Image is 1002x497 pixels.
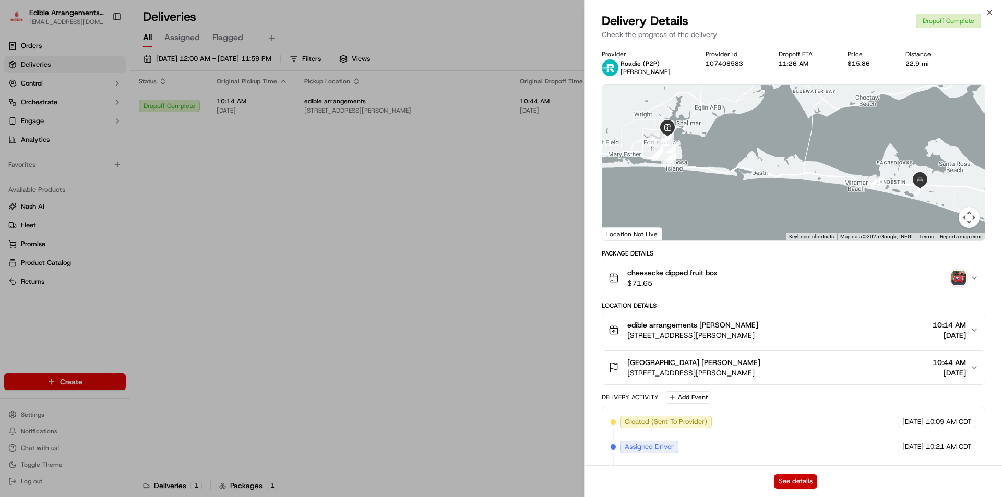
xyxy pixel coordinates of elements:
[602,393,659,402] div: Delivery Activity
[648,132,661,146] div: 1
[661,130,674,143] div: 11
[914,182,927,196] div: 13
[627,278,718,288] span: $71.65
[902,417,924,427] span: [DATE]
[940,234,982,239] a: Report a map error
[84,147,172,166] a: 💻API Documentation
[627,357,760,368] span: [GEOGRAPHIC_DATA] [PERSON_NAME]
[6,147,84,166] a: 📗Knowledge Base
[602,59,618,76] img: roadie-logo-v2.jpg
[10,152,19,161] div: 📗
[10,100,29,118] img: 1736555255976-a54dd68f-1ca7-489b-9aae-adbdc363a1c4
[779,50,831,58] div: Dropoff ETA
[848,59,889,68] div: $15.86
[104,177,126,185] span: Pylon
[840,234,913,239] span: Map data ©2025 Google, INEGI
[779,59,831,68] div: 11:26 AM
[27,67,188,78] input: Got a question? Start typing here...
[848,50,889,58] div: Price
[651,148,665,161] div: 6
[627,330,758,341] span: [STREET_ADDRESS][PERSON_NAME]
[10,10,31,31] img: Nash
[605,227,639,240] a: Open this area in Google Maps (opens a new window)
[706,50,762,58] div: Provider Id
[602,249,985,258] div: Package Details
[706,59,743,68] button: 107408583
[665,391,711,404] button: Add Event
[602,261,985,295] button: cheesecke dipped fruit box$71.65photo_proof_of_delivery image
[621,59,670,68] p: Roadie (P2P)
[933,368,966,378] span: [DATE]
[602,13,688,29] span: Delivery Details
[602,301,985,310] div: Location Details
[602,50,689,58] div: Provider
[627,368,760,378] span: [STREET_ADDRESS][PERSON_NAME]
[99,151,168,162] span: API Documentation
[789,233,834,240] button: Keyboard shortcuts
[602,351,985,384] button: [GEOGRAPHIC_DATA] [PERSON_NAME][STREET_ADDRESS][PERSON_NAME]10:44 AM[DATE]
[602,29,985,40] p: Check the progress of the delivery
[663,153,676,166] div: 9
[627,320,758,330] span: edible arrangements [PERSON_NAME]
[951,271,966,285] img: photo_proof_of_delivery image
[602,313,985,347] button: edible arrangements [PERSON_NAME][STREET_ADDRESS][PERSON_NAME]10:14 AM[DATE]
[35,110,132,118] div: We're available if you need us!
[870,176,884,189] div: 12
[926,417,972,427] span: 10:09 AM CDT
[21,151,80,162] span: Knowledge Base
[905,59,950,68] div: 22.9 mi
[663,146,676,160] div: 8
[959,207,980,228] button: Map camera controls
[621,68,670,76] span: [PERSON_NAME]
[35,100,171,110] div: Start new chat
[933,330,966,341] span: [DATE]
[652,147,665,161] div: 5
[663,154,676,167] div: 10
[88,152,97,161] div: 💻
[655,143,669,156] div: 4
[902,442,924,452] span: [DATE]
[774,474,817,489] button: See details
[602,227,662,240] div: Location Not Live
[919,234,934,239] a: Terms (opens in new tab)
[933,320,966,330] span: 10:14 AM
[658,139,672,153] div: 3
[905,50,950,58] div: Distance
[627,268,718,278] span: cheesecke dipped fruit box
[605,227,639,240] img: Google
[926,442,972,452] span: 10:21 AM CDT
[177,103,190,115] button: Start new chat
[74,176,126,185] a: Powered byPylon
[933,357,966,368] span: 10:44 AM
[10,42,190,58] p: Welcome 👋
[625,417,707,427] span: Created (Sent To Provider)
[625,442,674,452] span: Assigned Driver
